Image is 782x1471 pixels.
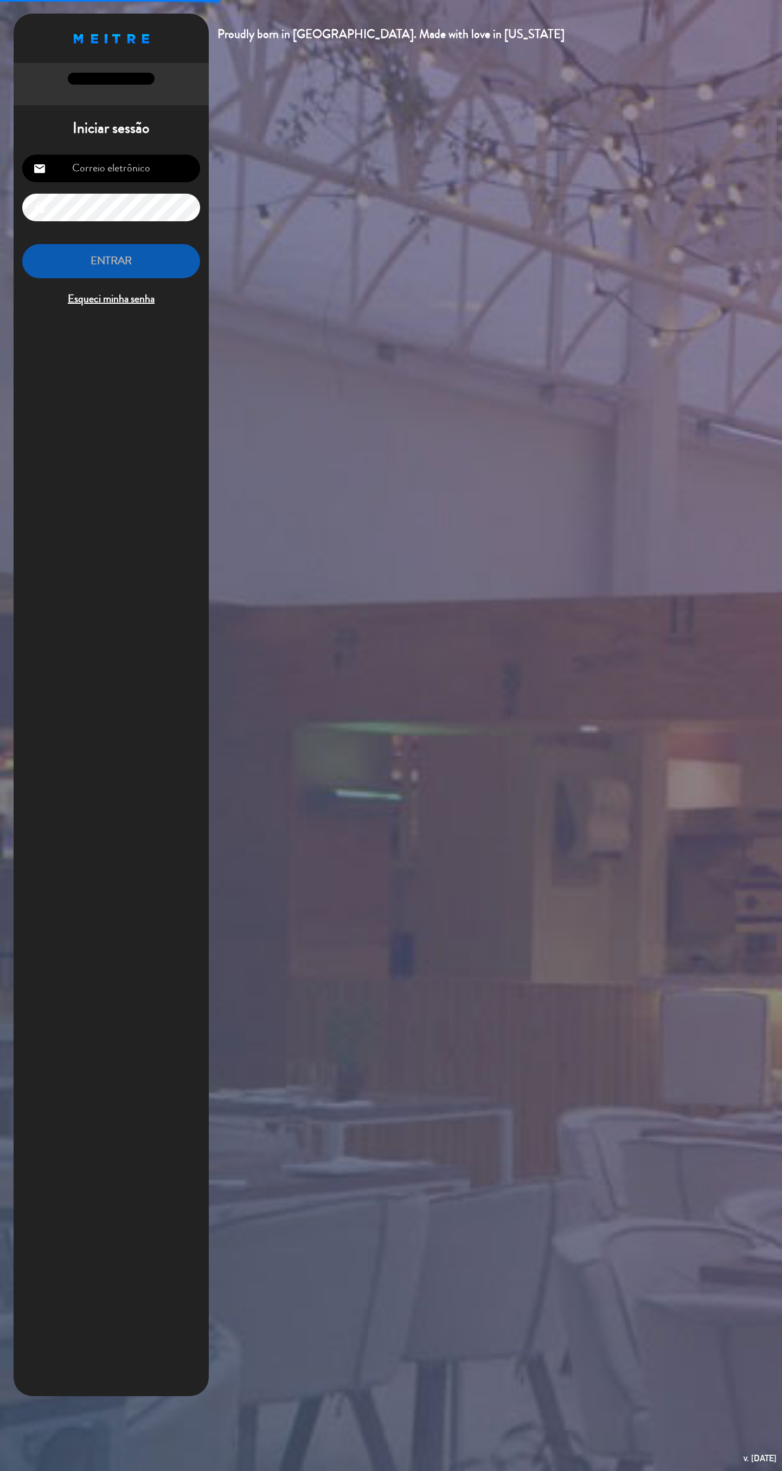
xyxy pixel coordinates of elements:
[22,244,200,278] button: ENTRAR
[33,201,46,214] i: lock
[14,119,209,138] h1: Iniciar sessão
[33,162,46,175] i: email
[22,155,200,182] input: Correio eletrônico
[22,290,200,308] span: Esqueci minha senha
[743,1451,777,1466] div: v. [DATE]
